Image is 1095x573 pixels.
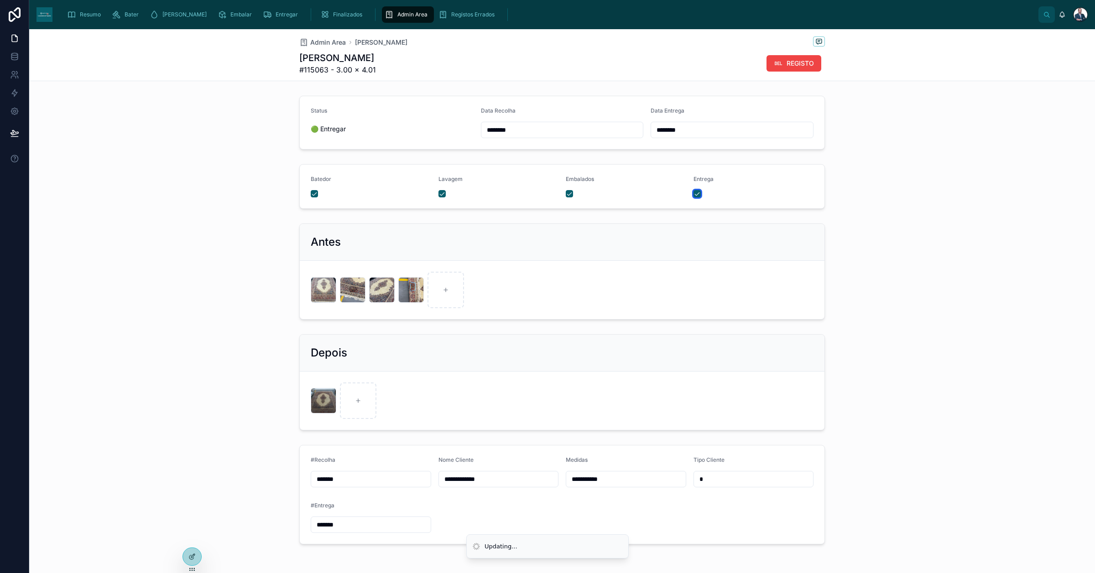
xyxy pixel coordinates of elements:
[36,7,52,22] img: App logo
[215,6,258,23] a: Embalar
[397,11,428,18] span: Admin Area
[311,124,474,134] span: 🟢 Entregar
[438,176,463,182] span: Lavagem
[260,6,304,23] a: Entregar
[80,11,101,18] span: Resumo
[276,11,298,18] span: Entregar
[451,11,495,18] span: Registos Errados
[566,176,594,182] span: Embalados
[125,11,139,18] span: Bater
[382,6,434,23] a: Admin Area
[147,6,213,23] a: [PERSON_NAME]
[566,456,588,463] span: Medidas
[651,107,684,114] span: Data Entrega
[485,542,517,551] div: Updating...
[311,107,327,114] span: Status
[311,346,347,360] h2: Depois
[310,38,346,47] span: Admin Area
[109,6,145,23] a: Bater
[230,11,252,18] span: Embalar
[299,52,376,64] h1: [PERSON_NAME]
[355,38,407,47] a: [PERSON_NAME]
[162,11,207,18] span: [PERSON_NAME]
[333,11,362,18] span: Finalizados
[438,456,474,463] span: Nome Cliente
[311,502,334,509] span: #Entrega
[60,5,1038,25] div: scrollable content
[311,456,335,463] span: #Recolha
[766,55,821,72] button: REGISTO
[693,456,725,463] span: Tipo Cliente
[436,6,501,23] a: Registos Errados
[299,38,346,47] a: Admin Area
[64,6,107,23] a: Resumo
[693,176,714,182] span: Entrega
[299,64,376,75] span: #115063 - 3.00 x 4.01
[311,235,341,249] h2: Antes
[318,6,369,23] a: Finalizados
[481,107,516,114] span: Data Recolha
[787,59,814,68] span: REGISTO
[311,176,331,182] span: Batedor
